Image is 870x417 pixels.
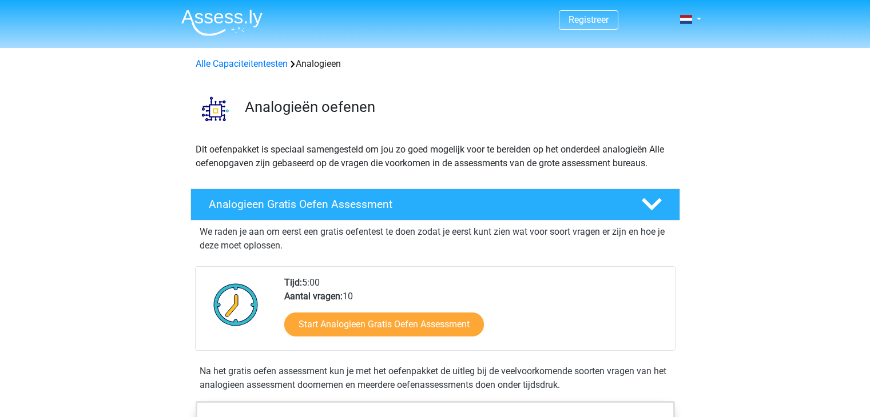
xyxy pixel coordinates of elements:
[200,225,671,252] p: We raden je aan om eerst een gratis oefentest te doen zodat je eerst kunt zien wat voor soort vra...
[207,276,265,333] img: Klok
[284,312,484,336] a: Start Analogieen Gratis Oefen Assessment
[195,364,676,392] div: Na het gratis oefen assessment kun je met het oefenpakket de uitleg bij de veelvoorkomende soorte...
[191,85,240,133] img: analogieen
[186,189,685,220] a: Analogieen Gratis Oefen Assessment
[181,9,263,36] img: Assessly
[191,57,680,71] div: Analogieen
[196,143,675,170] p: Dit oefenpakket is speciaal samengesteld om jou zo goed mogelijk voor te bereiden op het onderdee...
[209,198,623,211] h4: Analogieen Gratis Oefen Assessment
[276,276,674,350] div: 5:00 10
[284,291,343,302] b: Aantal vragen:
[196,58,288,69] a: Alle Capaciteitentesten
[569,14,609,25] a: Registreer
[245,98,671,116] h3: Analogieën oefenen
[284,277,302,288] b: Tijd:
